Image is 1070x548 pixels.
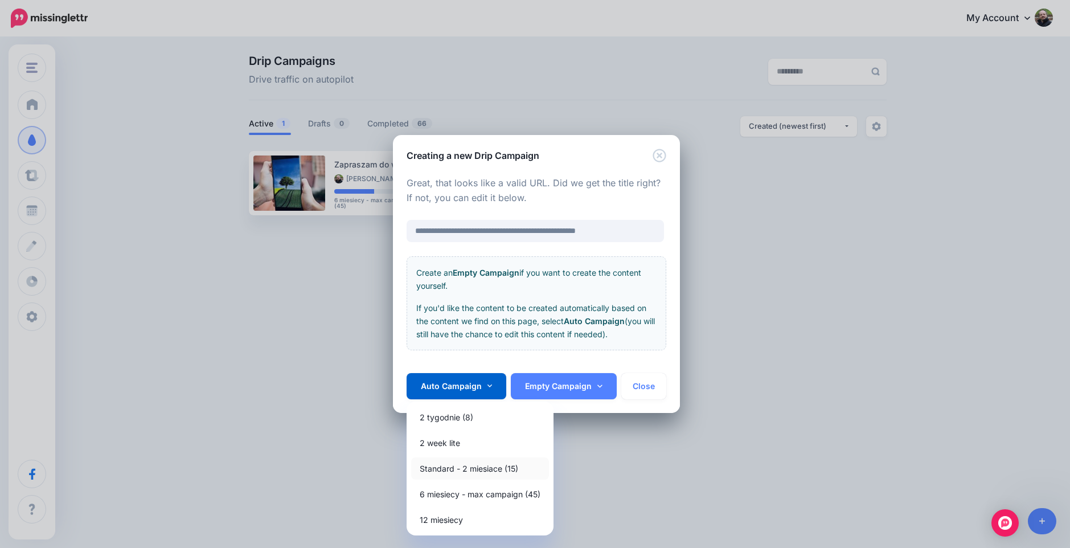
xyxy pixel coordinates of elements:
[653,149,666,163] button: Close
[411,406,549,428] a: 2 tygodnie (8)
[411,457,549,480] a: Standard - 2 miesiace (15)
[411,509,549,531] a: 12 miesiecy
[411,483,549,505] a: 6 miesiecy - max campaign (45)
[991,509,1019,537] div: Open Intercom Messenger
[416,301,657,341] p: If you'd like the content to be created automatically based on the content we find on this page, ...
[621,373,666,399] button: Close
[411,432,549,454] a: 2 week lite
[407,373,507,399] a: Auto Campaign
[407,176,667,206] p: Great, that looks like a valid URL. Did we get the title right? If not, you can edit it below.
[564,316,625,326] b: Auto Campaign
[453,268,519,277] b: Empty Campaign
[407,149,539,162] h5: Creating a new Drip Campaign
[416,266,657,292] p: Create an if you want to create the content yourself.
[511,373,617,399] a: Empty Campaign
